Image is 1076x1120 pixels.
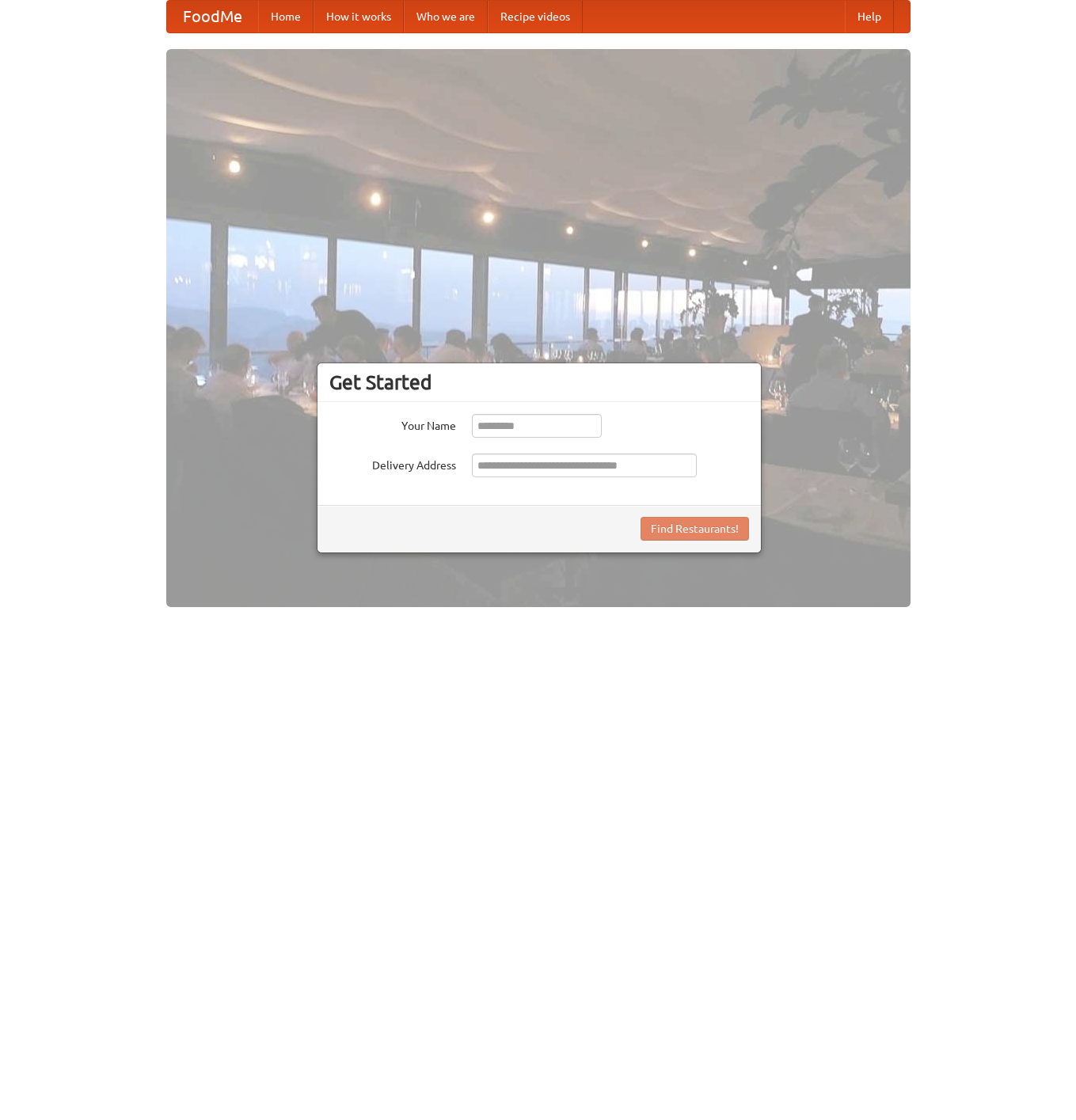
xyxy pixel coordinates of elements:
[167,1,258,32] a: FoodMe
[329,414,456,434] label: Your Name
[641,517,749,541] button: Find Restaurants!
[258,1,314,32] a: Home
[488,1,583,32] a: Recipe videos
[845,1,894,32] a: Help
[329,370,749,394] h3: Get Started
[404,1,488,32] a: Who we are
[314,1,404,32] a: How it works
[329,454,456,473] label: Delivery Address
